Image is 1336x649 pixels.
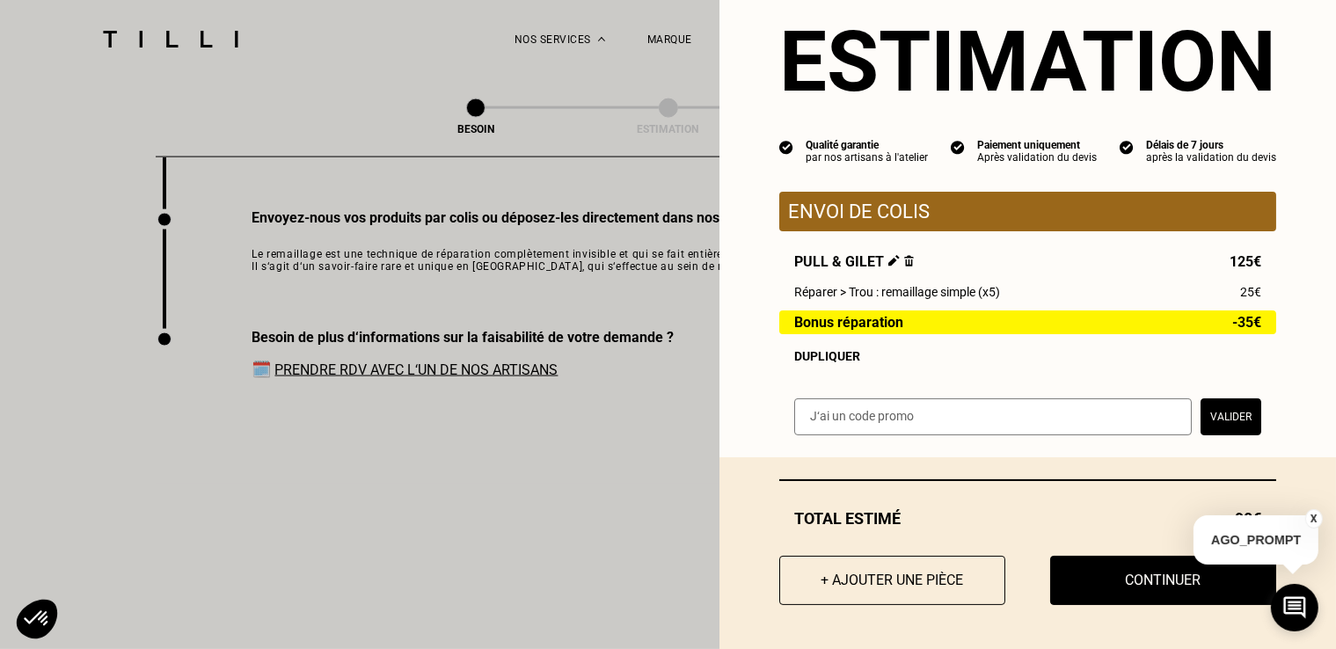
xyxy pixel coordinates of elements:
img: Éditer [888,255,900,266]
input: J‘ai un code promo [794,398,1192,435]
span: Pull & gilet [794,253,914,270]
div: Dupliquer [794,349,1261,363]
button: Continuer [1050,556,1276,605]
section: Estimation [779,12,1276,111]
button: Valider [1201,398,1261,435]
button: + Ajouter une pièce [779,556,1005,605]
button: X [1305,509,1323,529]
span: -35€ [1232,315,1261,330]
span: 125€ [1230,253,1261,270]
div: Après validation du devis [977,151,1097,164]
span: 25€ [1240,285,1261,299]
div: Qualité garantie [806,139,928,151]
span: Bonus réparation [794,315,903,330]
div: Total estimé [779,509,1276,528]
img: icon list info [1120,139,1134,155]
img: icon list info [779,139,793,155]
div: après la validation du devis [1146,151,1276,164]
img: Supprimer [904,255,914,266]
div: Paiement uniquement [977,139,1097,151]
p: AGO_PROMPT [1194,515,1318,565]
span: Réparer > Trou : remaillage simple (x5) [794,285,1000,299]
img: icon list info [951,139,965,155]
div: Délais de 7 jours [1146,139,1276,151]
div: par nos artisans à l'atelier [806,151,928,164]
p: Envoi de colis [788,201,1267,222]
